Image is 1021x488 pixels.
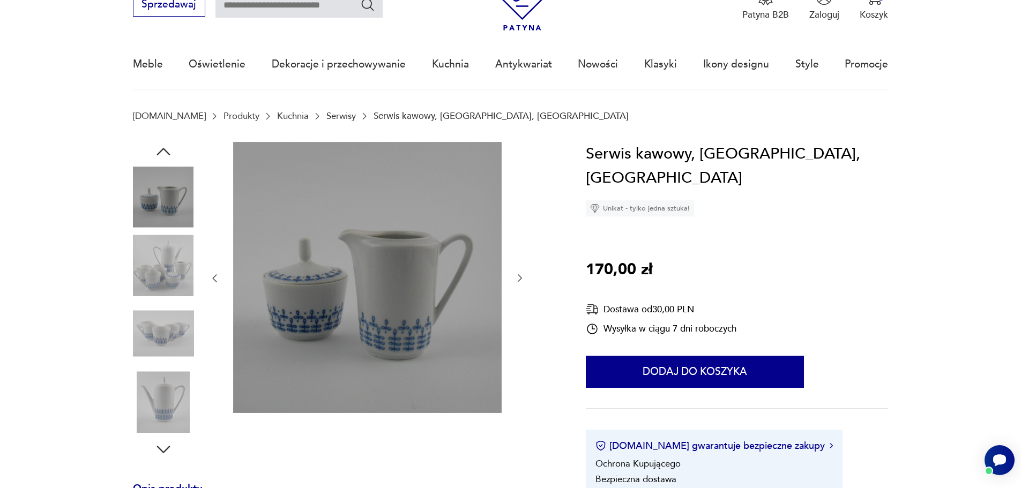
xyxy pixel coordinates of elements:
[432,40,469,89] a: Kuchnia
[189,40,245,89] a: Oświetlenie
[223,111,259,121] a: Produkty
[133,303,194,364] img: Zdjęcie produktu Serwis kawowy, Kahla, Niemcy
[233,142,502,413] img: Zdjęcie produktu Serwis kawowy, Kahla, Niemcy
[133,1,205,10] a: Sprzedawaj
[595,457,681,470] li: Ochrona Kupującego
[830,443,833,448] img: Ikona strzałki w prawo
[374,111,629,121] p: Serwis kawowy, [GEOGRAPHIC_DATA], [GEOGRAPHIC_DATA]
[586,356,804,388] button: Dodaj do koszyka
[133,40,163,89] a: Meble
[133,111,206,121] a: [DOMAIN_NAME]
[595,440,606,451] img: Ikona certyfikatu
[644,40,677,89] a: Klasyki
[985,445,1015,475] iframe: Smartsupp widget button
[586,200,694,216] div: Unikat - tylko jedna sztuka!
[133,167,194,228] img: Zdjęcie produktu Serwis kawowy, Kahla, Niemcy
[586,322,736,335] div: Wysyłka w ciągu 7 dni roboczych
[590,204,600,213] img: Ikona diamentu
[586,303,599,316] img: Ikona dostawy
[595,473,676,485] li: Bezpieczna dostawa
[703,40,769,89] a: Ikony designu
[586,142,888,191] h1: Serwis kawowy, [GEOGRAPHIC_DATA], [GEOGRAPHIC_DATA]
[133,371,194,432] img: Zdjęcie produktu Serwis kawowy, Kahla, Niemcy
[578,40,618,89] a: Nowości
[277,111,309,121] a: Kuchnia
[586,303,736,316] div: Dostawa od 30,00 PLN
[795,40,819,89] a: Style
[495,40,552,89] a: Antykwariat
[272,40,406,89] a: Dekoracje i przechowywanie
[742,9,789,21] p: Patyna B2B
[595,439,833,453] button: [DOMAIN_NAME] gwarantuje bezpieczne zakupy
[326,111,356,121] a: Serwisy
[133,235,194,296] img: Zdjęcie produktu Serwis kawowy, Kahla, Niemcy
[845,40,888,89] a: Promocje
[860,9,888,21] p: Koszyk
[586,258,652,282] p: 170,00 zł
[809,9,839,21] p: Zaloguj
